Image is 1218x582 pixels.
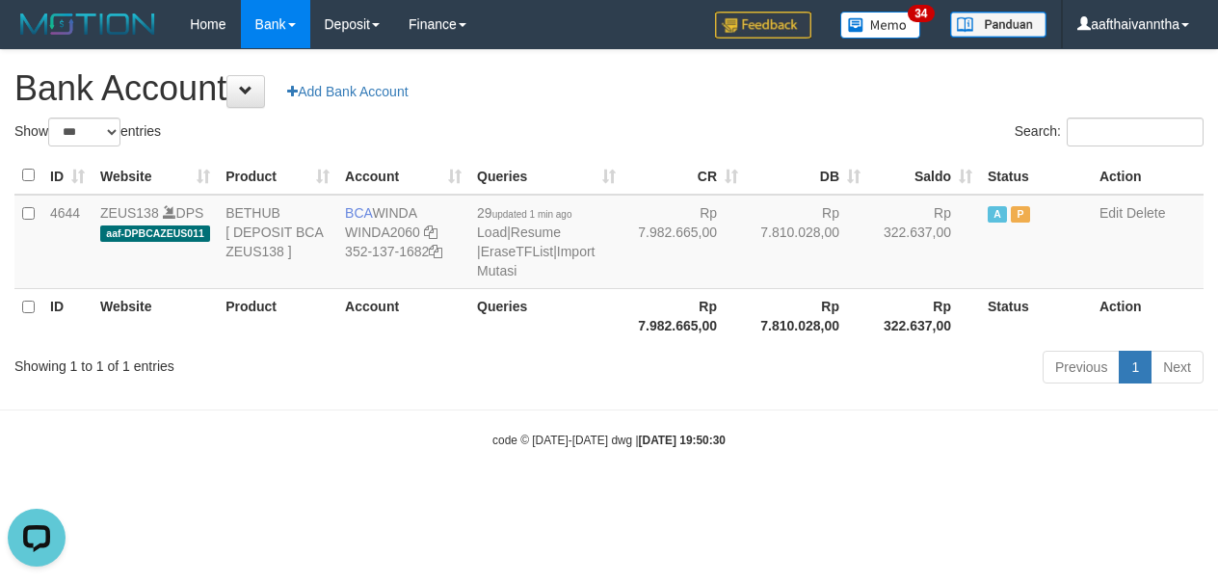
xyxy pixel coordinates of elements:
th: Product [218,288,337,343]
th: Product: activate to sort column ascending [218,157,337,195]
th: Rp 322.637,00 [868,288,980,343]
th: CR: activate to sort column ascending [623,157,746,195]
th: Website [93,288,218,343]
td: BETHUB [ DEPOSIT BCA ZEUS138 ] [218,195,337,289]
input: Search: [1067,118,1204,146]
th: DB: activate to sort column ascending [746,157,868,195]
td: Rp 7.810.028,00 [746,195,868,289]
button: Open LiveChat chat widget [8,8,66,66]
th: Rp 7.810.028,00 [746,288,868,343]
small: code © [DATE]-[DATE] dwg | [492,434,726,447]
a: Edit [1099,205,1123,221]
a: Load [477,225,507,240]
th: Action [1092,157,1204,195]
a: Import Mutasi [477,244,595,278]
th: ID: activate to sort column ascending [42,157,93,195]
span: 29 [477,205,571,221]
div: Showing 1 to 1 of 1 entries [14,349,493,376]
a: Delete [1126,205,1165,221]
a: Add Bank Account [275,75,420,108]
img: Button%20Memo.svg [840,12,921,39]
th: Queries [469,288,623,343]
select: Showentries [48,118,120,146]
span: Paused [1011,206,1030,223]
a: ZEUS138 [100,205,159,221]
span: | | | [477,205,595,278]
a: Next [1151,351,1204,384]
td: Rp 7.982.665,00 [623,195,746,289]
span: BCA [345,205,372,221]
td: Rp 322.637,00 [868,195,980,289]
a: WINDA2060 [345,225,420,240]
img: Feedback.jpg [715,12,811,39]
h1: Bank Account [14,69,1204,108]
span: updated 1 min ago [492,209,572,220]
a: Previous [1043,351,1120,384]
a: EraseTFList [481,244,553,259]
a: Copy 3521371682 to clipboard [429,244,442,259]
th: Account: activate to sort column ascending [337,157,469,195]
th: Account [337,288,469,343]
img: panduan.png [950,12,1046,38]
th: Status [980,157,1092,195]
th: Queries: activate to sort column ascending [469,157,623,195]
label: Search: [1015,118,1204,146]
td: 4644 [42,195,93,289]
td: DPS [93,195,218,289]
a: 1 [1119,351,1152,384]
a: Resume [511,225,561,240]
th: ID [42,288,93,343]
th: Action [1092,288,1204,343]
span: Active [988,206,1007,223]
th: Website: activate to sort column ascending [93,157,218,195]
img: MOTION_logo.png [14,10,161,39]
label: Show entries [14,118,161,146]
span: aaf-DPBCAZEUS011 [100,225,210,242]
strong: [DATE] 19:50:30 [639,434,726,447]
th: Status [980,288,1092,343]
th: Saldo: activate to sort column ascending [868,157,980,195]
span: 34 [908,5,934,22]
th: Rp 7.982.665,00 [623,288,746,343]
a: Copy WINDA2060 to clipboard [424,225,437,240]
td: WINDA 352-137-1682 [337,195,469,289]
